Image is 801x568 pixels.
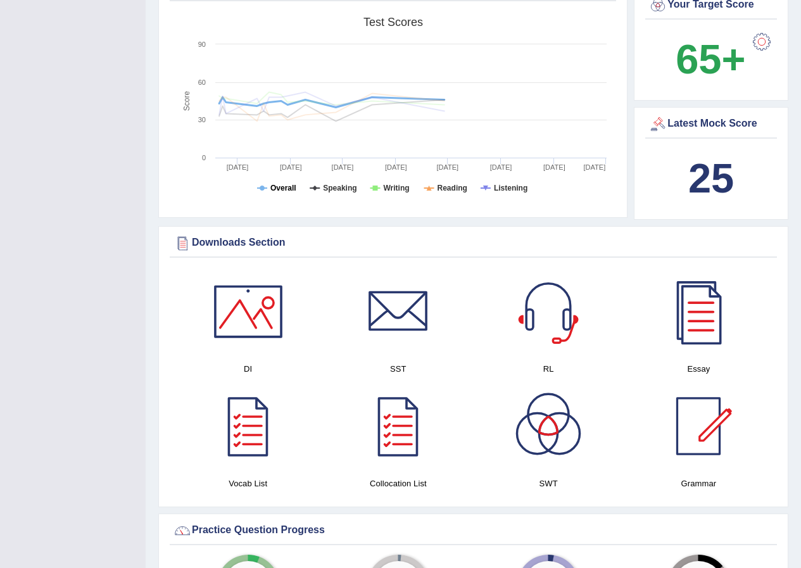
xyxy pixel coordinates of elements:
div: Latest Mock Score [648,115,774,134]
tspan: [DATE] [385,163,407,171]
b: 65+ [676,36,745,82]
div: Practice Question Progress [173,521,774,540]
text: 30 [198,116,206,123]
tspan: [DATE] [543,163,565,171]
tspan: Speaking [323,184,356,192]
tspan: [DATE] [490,163,512,171]
h4: Vocab List [179,477,317,490]
b: 25 [688,155,734,201]
h4: Essay [630,362,767,376]
tspan: [DATE] [436,163,458,171]
text: 0 [202,154,206,161]
tspan: Reading [438,184,467,192]
div: Downloads Section [173,234,774,253]
h4: DI [179,362,317,376]
tspan: Score [182,91,191,111]
text: 90 [198,41,206,48]
tspan: [DATE] [584,163,606,171]
text: 60 [198,79,206,86]
tspan: Listening [494,184,527,192]
tspan: Overall [270,184,296,192]
tspan: [DATE] [227,163,249,171]
tspan: [DATE] [332,163,354,171]
h4: SST [329,362,467,376]
h4: SWT [480,477,617,490]
h4: Collocation List [329,477,467,490]
tspan: Writing [383,184,409,192]
tspan: [DATE] [280,163,302,171]
h4: RL [480,362,617,376]
h4: Grammar [630,477,767,490]
tspan: Test scores [363,16,423,28]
